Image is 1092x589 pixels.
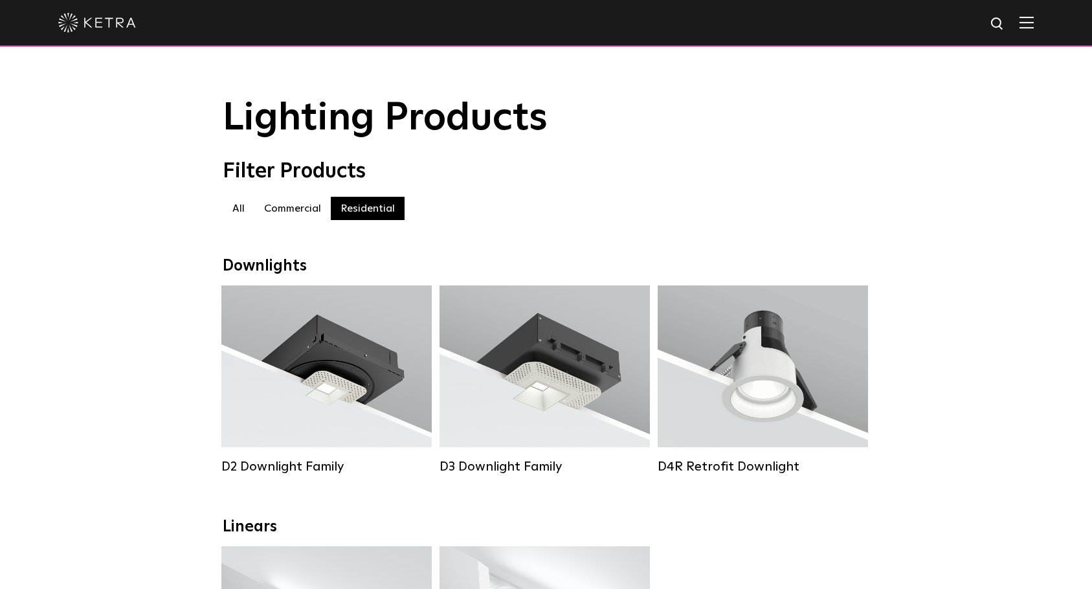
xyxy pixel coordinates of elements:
[223,518,870,537] div: Linears
[440,459,650,474] div: D3 Downlight Family
[58,13,136,32] img: ketra-logo-2019-white
[254,197,331,220] label: Commercial
[223,197,254,220] label: All
[440,285,650,474] a: D3 Downlight Family Lumen Output:700 / 900 / 1100Colors:White / Black / Silver / Bronze / Paintab...
[990,16,1006,32] img: search icon
[1020,16,1034,28] img: Hamburger%20Nav.svg
[221,285,432,474] a: D2 Downlight Family Lumen Output:1200Colors:White / Black / Gloss Black / Silver / Bronze / Silve...
[658,285,868,474] a: D4R Retrofit Downlight Lumen Output:800Colors:White / BlackBeam Angles:15° / 25° / 40° / 60°Watta...
[223,257,870,276] div: Downlights
[223,159,870,184] div: Filter Products
[221,459,432,474] div: D2 Downlight Family
[331,197,405,220] label: Residential
[223,99,548,138] span: Lighting Products
[658,459,868,474] div: D4R Retrofit Downlight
